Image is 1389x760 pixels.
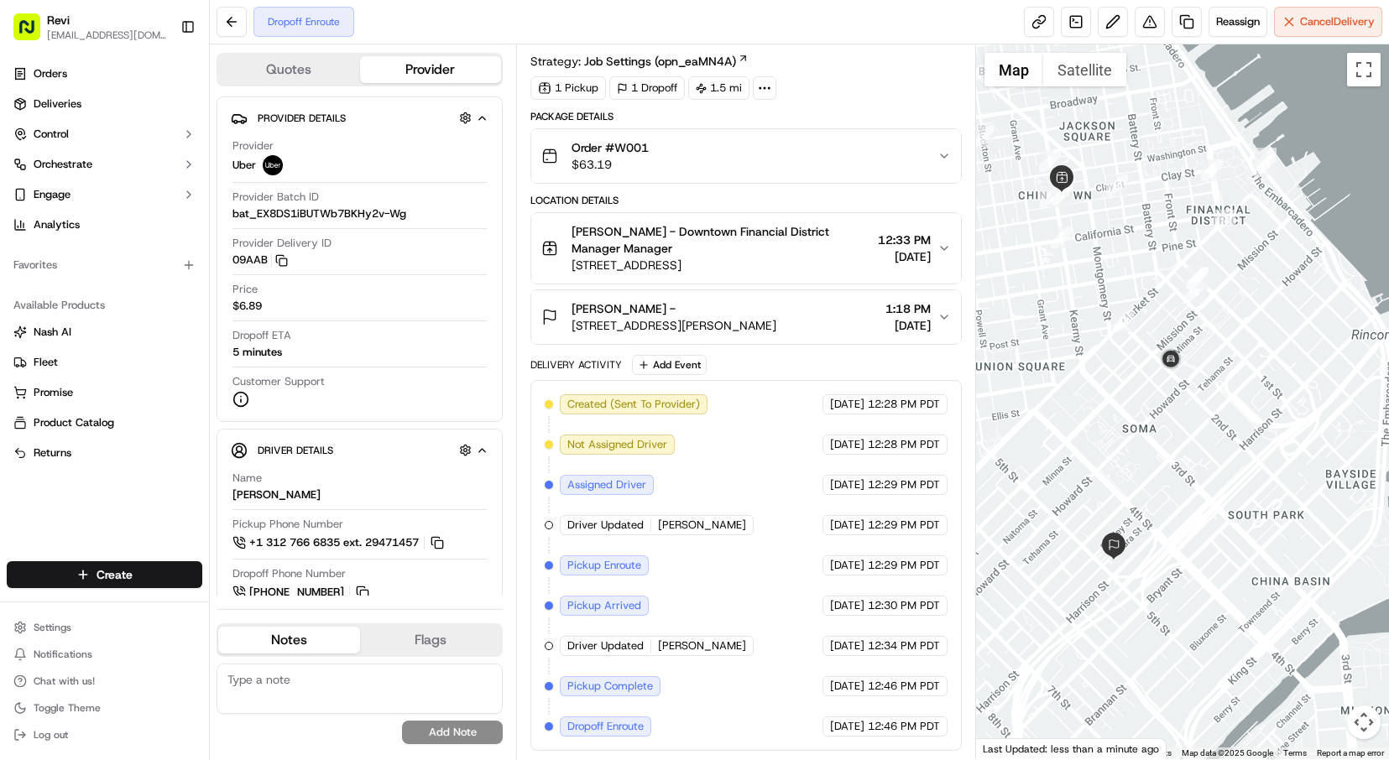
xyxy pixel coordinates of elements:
div: 1 [1051,226,1073,248]
div: Start new chat [76,160,275,177]
button: Fleet [7,349,202,376]
div: 💻 [142,331,155,345]
a: [PHONE_NUMBER] [232,583,372,601]
div: Strategy: [530,53,749,70]
div: 9 [1052,183,1073,205]
a: 💻API Documentation [135,323,276,353]
a: 📗Knowledge Base [10,323,135,353]
span: [DATE] [878,248,931,265]
a: Product Catalog [13,415,196,430]
button: Provider [360,56,502,83]
button: Notifications [7,643,202,666]
span: Pickup Phone Number [232,517,343,532]
input: Got a question? Start typing here... [44,108,302,126]
span: [STREET_ADDRESS] [572,257,871,273]
span: bat_EX8DS1iBUTWb7BKHy2v-Wg [232,206,406,221]
button: Product Catalog [7,409,202,436]
div: 13 [1254,154,1276,176]
a: Nash AI [13,325,196,340]
span: Pylon [167,371,203,383]
span: [PERSON_NAME] [658,518,746,533]
div: We're available if you need us! [76,177,231,190]
span: Driver Updated [567,518,644,533]
span: 12:29 PM PDT [868,477,940,492]
span: Cancel Delivery [1300,14,1375,29]
button: Returns [7,440,202,466]
button: Revi[EMAIL_ADDRESS][DOMAIN_NAME] [7,7,174,47]
span: 12:29 PM PDT [868,518,940,533]
button: Map camera controls [1347,705,1381,739]
span: Dropoff Phone Number [232,566,346,581]
a: Fleet [13,355,196,370]
span: Provider Details [258,112,346,125]
button: Reassign [1209,7,1267,37]
button: Order #W001$63.19 [531,129,961,183]
span: Revi [47,12,70,29]
button: See all [260,215,305,235]
div: 5 minutes [232,345,282,360]
div: 1.5 mi [688,76,749,100]
button: Provider Details [231,104,488,132]
span: Driver Updated [567,638,644,653]
a: Returns [13,445,196,461]
button: Add Event [632,355,707,375]
span: Orders [34,66,67,81]
span: Provider [232,138,274,154]
div: 18 [1113,310,1135,332]
span: 12:30 PM PDT [868,598,940,613]
img: Wisdom Oko [17,244,44,277]
span: 1:18 PM [885,300,931,317]
span: Orchestrate [34,157,92,172]
span: [DATE] [830,598,864,613]
img: 8571987876998_91fb9ceb93ad5c398215_72.jpg [35,160,65,190]
span: Control [34,127,69,142]
span: Not Assigned Driver [567,437,667,452]
button: Toggle Theme [7,696,202,720]
a: Deliveries [7,91,202,117]
div: 17 [1187,267,1209,289]
a: Terms (opens in new tab) [1283,748,1307,757]
span: Log out [34,728,68,742]
div: 8 [1040,185,1062,207]
div: 1 Dropoff [609,76,685,100]
div: Location Details [530,194,962,207]
span: Chat with us! [34,674,95,688]
span: [DATE] [830,558,864,573]
div: 12 [1255,148,1277,169]
button: [PERSON_NAME] -[STREET_ADDRESS][PERSON_NAME]1:18 PM[DATE] [531,290,961,344]
span: Nash AI [34,325,71,340]
span: Pickup Arrived [567,598,641,613]
span: • [182,260,188,273]
a: Open this area in Google Maps (opens a new window) [980,737,1036,759]
span: Fleet [34,355,58,370]
span: Settings [34,621,71,634]
p: Welcome 👋 [17,67,305,94]
button: Promise [7,379,202,406]
button: Start new chat [285,165,305,185]
span: Promise [34,385,73,400]
a: Orders [7,60,202,87]
span: 12:46 PM PDT [868,719,940,734]
button: Show street map [984,53,1043,86]
span: Pickup Enroute [567,558,641,573]
button: CancelDelivery [1274,7,1382,37]
img: Nash [17,17,50,50]
span: Toggle Theme [34,701,101,715]
span: 12:46 PM PDT [868,679,940,694]
span: [PERSON_NAME] [658,638,746,653]
span: 12:28 PM PDT [868,397,940,412]
a: Analytics [7,211,202,238]
button: Notes [218,627,360,653]
button: Flags [360,627,502,653]
a: Report a map error [1317,748,1384,757]
button: [PERSON_NAME] - Downtown Financial District Manager Manager[STREET_ADDRESS]12:33 PM[DATE] [531,213,961,284]
span: [STREET_ADDRESS][PERSON_NAME] [572,317,776,334]
span: Uber [232,158,256,173]
span: Dropoff ETA [232,328,291,343]
img: 1736555255976-a54dd68f-1ca7-489b-9aae-adbdc363a1c4 [17,160,47,190]
button: [EMAIL_ADDRESS][DOMAIN_NAME] [47,29,167,42]
img: uber-new-logo.jpeg [263,155,283,175]
span: Engage [34,187,70,202]
span: [DATE] [830,638,864,653]
span: Created (Sent To Provider) [567,397,700,412]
